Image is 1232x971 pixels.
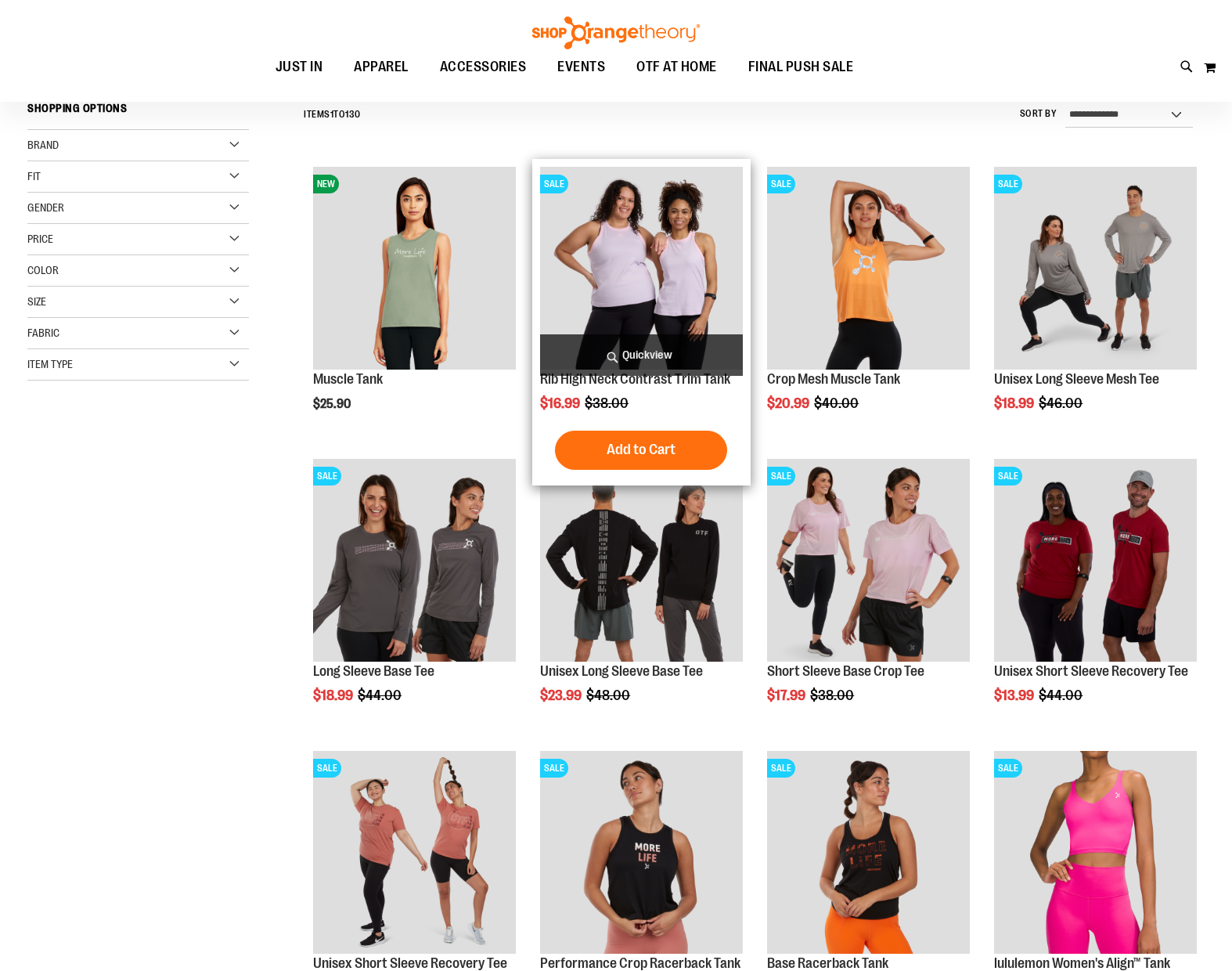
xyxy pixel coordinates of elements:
[313,175,339,193] span: NEW
[767,751,970,954] img: Product image for Base Racerback Tank
[354,49,409,85] span: APPAREL
[767,459,970,664] a: Product image for Short Sleeve Base Crop TeeSALE
[767,955,888,971] a: Base Racerback Tank
[540,175,568,193] span: SALE
[313,955,507,971] a: Unisex Short Sleeve Recovery Tee
[555,431,727,470] button: Add to Cart
[27,295,46,308] span: Size
[767,759,795,778] span: SALE
[767,467,795,485] span: SALE
[540,167,743,370] img: Rib Tank w/ Contrast Binding primary image
[542,49,621,85] a: EVENTS
[994,663,1188,679] a: Unisex Short Sleeve Recovery Tee
[986,451,1205,742] div: product
[767,371,900,387] a: Crop Mesh Muscle Tank
[1039,688,1085,703] span: $44.00
[994,751,1197,956] a: Product image for lululemon Womens Align TankSALE
[304,103,361,127] h2: Items to
[814,395,861,411] span: $40.00
[313,167,516,370] img: Muscle Tank
[540,371,730,387] a: Rib High Neck Contrast Trim Tank
[994,955,1170,971] a: lululemon Women's Align™ Tank
[532,159,751,485] div: product
[994,467,1022,485] span: SALE
[530,16,702,49] img: Shop Orangetheory
[358,688,404,703] span: $44.00
[313,663,434,679] a: Long Sleeve Base Tee
[810,688,856,703] span: $38.00
[27,95,249,130] strong: Shopping Options
[759,451,978,742] div: product
[27,264,59,276] span: Color
[767,395,812,411] span: $20.99
[994,688,1036,703] span: $13.99
[540,395,582,411] span: $16.99
[994,371,1159,387] a: Unisex Long Sleeve Mesh Tee
[424,49,542,85] a: ACCESSORIES
[733,49,870,85] a: FINAL PUSH SALE
[636,49,717,85] span: OTF AT HOME
[27,170,41,182] span: Fit
[440,49,527,85] span: ACCESSORIES
[313,688,355,703] span: $18.99
[994,759,1022,778] span: SALE
[27,358,73,370] span: Item Type
[767,751,970,956] a: Product image for Base Racerback TankSALE
[994,175,1022,193] span: SALE
[540,955,740,971] a: Performance Crop Racerback Tank
[759,159,978,450] div: product
[540,688,584,703] span: $23.99
[338,49,424,85] a: APPAREL
[540,459,743,664] a: Product image for Unisex Long Sleeve Base TeeSALE
[305,159,524,450] div: product
[313,371,383,387] a: Muscle Tank
[540,751,743,956] a: Product image for Performance Crop Racerback TankSALE
[532,451,751,742] div: product
[540,751,743,954] img: Product image for Performance Crop Racerback Tank
[994,395,1036,411] span: $18.99
[313,397,353,411] span: $25.90
[313,759,341,778] span: SALE
[260,49,339,85] a: JUST IN
[767,167,970,372] a: Crop Mesh Muscle Tank primary imageSALE
[767,167,970,370] img: Crop Mesh Muscle Tank primary image
[305,451,524,742] div: product
[27,139,59,151] span: Brand
[276,49,323,85] span: JUST IN
[330,109,334,120] span: 1
[27,327,59,339] span: Fabric
[1020,107,1057,121] label: Sort By
[313,167,516,372] a: Muscle TankNEW
[540,759,568,778] span: SALE
[313,751,516,956] a: Product image for Unisex Short Sleeve Recovery TeeSALE
[767,175,795,193] span: SALE
[540,459,743,662] img: Product image for Unisex Long Sleeve Base Tee
[557,49,605,85] span: EVENTS
[607,441,675,458] span: Add to Cart
[27,201,64,214] span: Gender
[540,663,703,679] a: Unisex Long Sleeve Base Tee
[27,233,53,245] span: Price
[540,334,743,376] a: Quickview
[994,751,1197,954] img: Product image for lululemon Womens Align Tank
[994,167,1197,372] a: Unisex Long Sleeve Mesh Tee primary imageSALE
[621,49,733,85] a: OTF AT HOME
[313,751,516,954] img: Product image for Unisex Short Sleeve Recovery Tee
[767,663,924,679] a: Short Sleeve Base Crop Tee
[986,159,1205,450] div: product
[313,459,516,662] img: Product image for Long Sleeve Base Tee
[585,395,631,411] span: $38.00
[767,688,808,703] span: $17.99
[313,467,341,485] span: SALE
[994,167,1197,370] img: Unisex Long Sleeve Mesh Tee primary image
[767,459,970,662] img: Product image for Short Sleeve Base Crop Tee
[540,167,743,372] a: Rib Tank w/ Contrast Binding primary imageSALE
[313,459,516,664] a: Product image for Long Sleeve Base TeeSALE
[586,688,632,703] span: $48.00
[1039,395,1085,411] span: $46.00
[994,459,1197,662] img: Product image for Unisex SS Recovery Tee
[994,459,1197,664] a: Product image for Unisex SS Recovery TeeSALE
[345,109,361,120] span: 130
[748,49,854,85] span: FINAL PUSH SALE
